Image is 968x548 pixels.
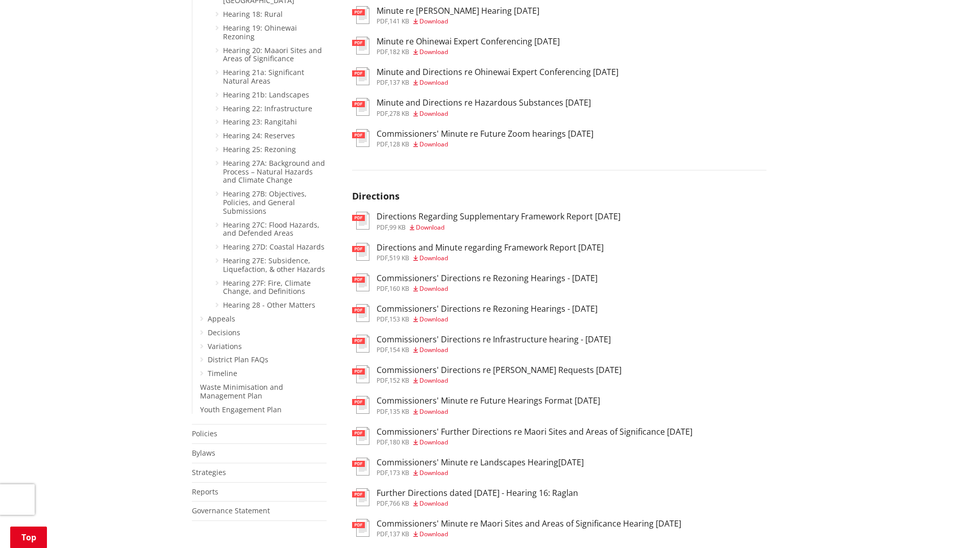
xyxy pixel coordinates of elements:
span: pdf [377,468,388,477]
span: 180 KB [389,438,409,446]
div: , [377,316,598,322]
span: pdf [377,47,388,56]
span: pdf [377,499,388,508]
a: Commissioners' Directions re Rezoning Hearings - [DATE] pdf,153 KB Download [352,304,598,322]
img: document-pdf.svg [352,129,369,147]
h3: Directions Regarding Supplementary Framework Report [DATE] [377,212,620,221]
a: Hearing 27B: Objectives, Policies, and General Submissions [223,189,307,216]
a: Hearing 21b: Landscapes [223,90,309,99]
span: Download [419,468,448,477]
a: Commissioners' Minute re Future Zoom hearings [DATE] pdf,128 KB Download [352,129,593,147]
a: Commissioners' Further Directions re Maori Sites and Areas of Significance [DATE] pdf,180 KB Down... [352,427,692,445]
img: document-pdf.svg [352,488,369,506]
div: , [377,439,692,445]
div: , [377,378,622,384]
span: 152 KB [389,376,409,385]
span: 278 KB [389,109,409,118]
span: 135 KB [389,407,409,416]
img: document-pdf.svg [352,365,369,383]
span: Download [416,223,444,232]
span: pdf [377,376,388,385]
a: Hearing 18: Rural [223,9,283,19]
h3: Minute re [PERSON_NAME] Hearing [DATE] [377,6,539,16]
a: Commissioners' Minute re Landscapes Hearing[DATE] pdf,173 KB Download [352,458,584,476]
div: , [377,470,584,476]
span: 519 KB [389,254,409,262]
a: Waste Minimisation and Management Plan [200,382,283,401]
a: Strategies [192,467,226,477]
a: Hearing 22: Infrastructure [223,104,312,113]
span: 153 KB [389,315,409,323]
span: pdf [377,345,388,354]
a: Timeline [208,368,237,378]
a: Hearing 27A: Background and Process – Natural Hazards and Climate Change [223,158,325,185]
span: 137 KB [389,78,409,87]
span: pdf [377,17,388,26]
a: Bylaws [192,448,215,458]
span: Download [419,345,448,354]
a: Further Directions dated [DATE] - Hearing 16: Raglan pdf,766 KB Download [352,488,578,507]
a: Hearing 27C: Flood Hazards, and Defended Areas [223,220,319,238]
div: , [377,286,598,292]
span: Download [419,78,448,87]
div: , [377,225,620,231]
a: Commissioners' Directions re Rezoning Hearings - [DATE] pdf,160 KB Download [352,273,598,292]
span: pdf [377,284,388,293]
span: 173 KB [389,468,409,477]
h3: Commissioners' Directions re Rezoning Hearings - [DATE] [377,304,598,314]
a: Hearing 28 - Other Matters [223,300,315,310]
a: Hearing 19: Ohinewai Rezoning [223,23,297,41]
div: , [377,347,611,353]
a: Commissioners' Minute re Future Hearings Format [DATE] pdf,135 KB Download [352,396,600,414]
span: pdf [377,140,388,148]
span: 99 KB [389,223,406,232]
div: , [377,501,578,507]
a: Hearing 27F: Fire, Climate Change, and Definitions [223,278,311,296]
span: 182 KB [389,47,409,56]
a: Policies [192,429,217,438]
h3: Minute re Ohinewai Expert Conferencing [DATE] [377,37,560,46]
a: Minute and Directions re Hazardous Substances [DATE] pdf,278 KB Download [352,98,591,116]
img: document-pdf.svg [352,458,369,476]
img: document-pdf.svg [352,335,369,353]
span: 128 KB [389,140,409,148]
a: Directions Regarding Supplementary Framework Report [DATE] pdf,99 KB Download [352,212,620,230]
img: document-pdf.svg [352,519,369,537]
div: , [377,531,681,537]
h3: Commissioners' Minute re Future Zoom hearings [DATE] [377,129,593,139]
a: Minute re Ohinewai Expert Conferencing [DATE] pdf,182 KB Download [352,37,560,55]
div: , [377,409,600,415]
a: Decisions [208,328,240,337]
div: , [377,18,539,24]
img: document-pdf.svg [352,427,369,445]
a: District Plan FAQs [208,355,268,364]
span: Download [419,140,448,148]
img: document-pdf.svg [352,67,369,85]
b: Directions [352,190,400,202]
span: Download [419,254,448,262]
img: document-pdf.svg [352,98,369,116]
h3: Commissioners' Directions re Infrastructure hearing - [DATE] [377,335,611,344]
span: 766 KB [389,499,409,508]
span: 137 KB [389,530,409,538]
span: pdf [377,530,388,538]
span: Download [419,407,448,416]
h3: Commissioners' Minute re Future Hearings Format [DATE] [377,396,600,406]
h3: Minute and Directions re Ohinewai Expert Conferencing [DATE] [377,67,618,77]
span: Download [419,530,448,538]
a: Hearing 20: Maaori Sites and Areas of Significance [223,45,322,64]
span: Download [419,17,448,26]
div: , [377,80,618,86]
span: pdf [377,109,388,118]
span: pdf [377,78,388,87]
span: pdf [377,254,388,262]
span: 154 KB [389,345,409,354]
a: Commissioners' Minute re Maori Sites and Areas of Significance Hearing [DATE] pdf,137 KB Download [352,519,681,537]
div: , [377,111,591,117]
span: 141 KB [389,17,409,26]
h3: Commissioners' Further Directions re Maori Sites and Areas of Significance [DATE] [377,427,692,437]
a: Reports [192,487,218,496]
a: Hearing 21a: Significant Natural Areas [223,67,304,86]
a: Governance Statement [192,506,270,515]
a: Hearing 27E: Subsidence, Liquefaction, & other Hazards [223,256,325,274]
